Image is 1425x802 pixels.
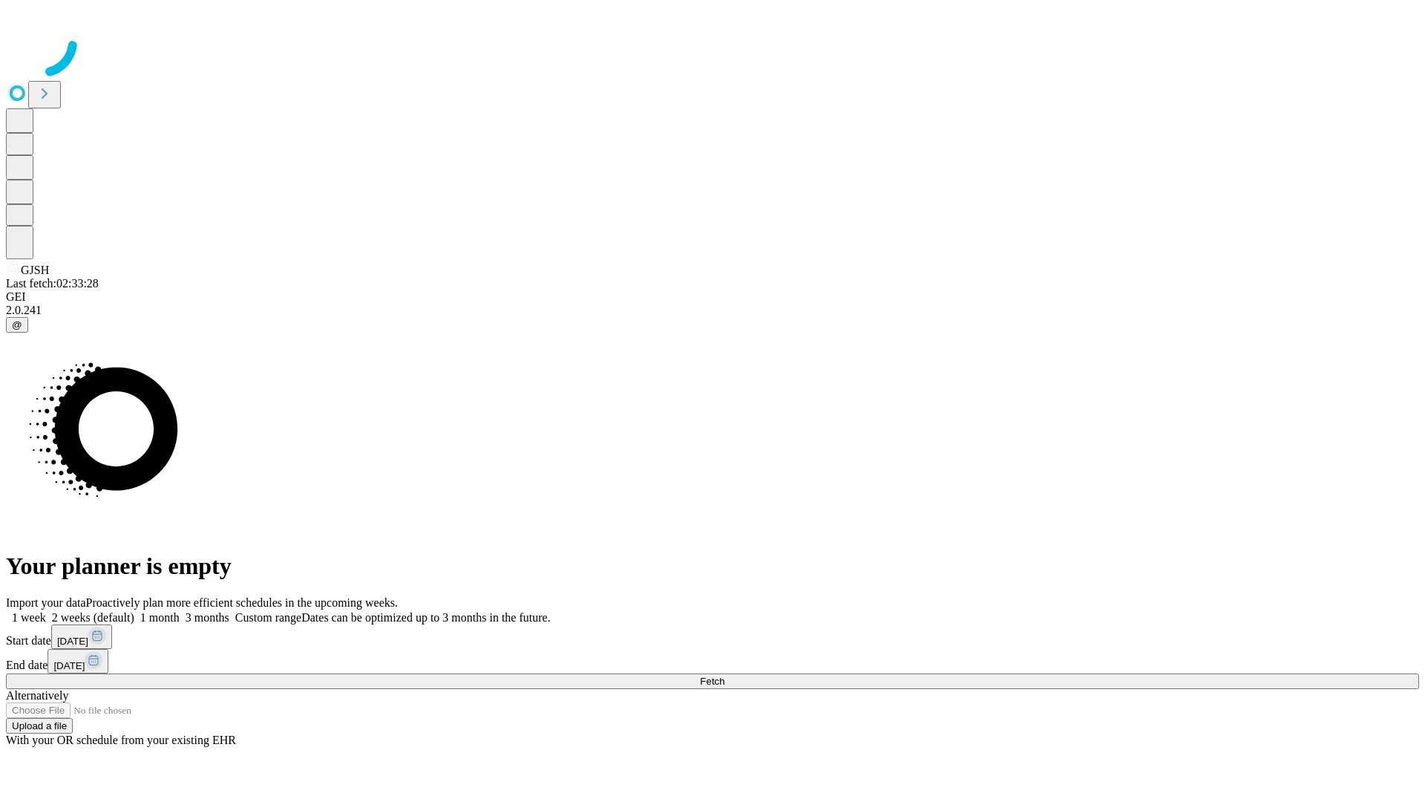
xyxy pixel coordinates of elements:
[6,674,1419,689] button: Fetch
[12,611,46,624] span: 1 week
[47,649,108,674] button: [DATE]
[6,625,1419,649] div: Start date
[86,596,398,609] span: Proactively plan more efficient schedules in the upcoming weeks.
[6,596,86,609] span: Import your data
[53,660,85,671] span: [DATE]
[700,676,724,687] span: Fetch
[6,290,1419,304] div: GEI
[57,636,88,647] span: [DATE]
[51,625,112,649] button: [DATE]
[12,319,22,330] span: @
[140,611,180,624] span: 1 month
[301,611,550,624] span: Dates can be optimized up to 3 months in the future.
[52,611,134,624] span: 2 weeks (default)
[6,718,73,734] button: Upload a file
[6,689,68,702] span: Alternatively
[6,277,99,290] span: Last fetch: 02:33:28
[6,304,1419,317] div: 2.0.241
[6,649,1419,674] div: End date
[235,611,301,624] span: Custom range
[6,552,1419,580] h1: Your planner is empty
[186,611,229,624] span: 3 months
[6,317,28,333] button: @
[21,264,49,276] span: GJSH
[6,734,236,746] span: With your OR schedule from your existing EHR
